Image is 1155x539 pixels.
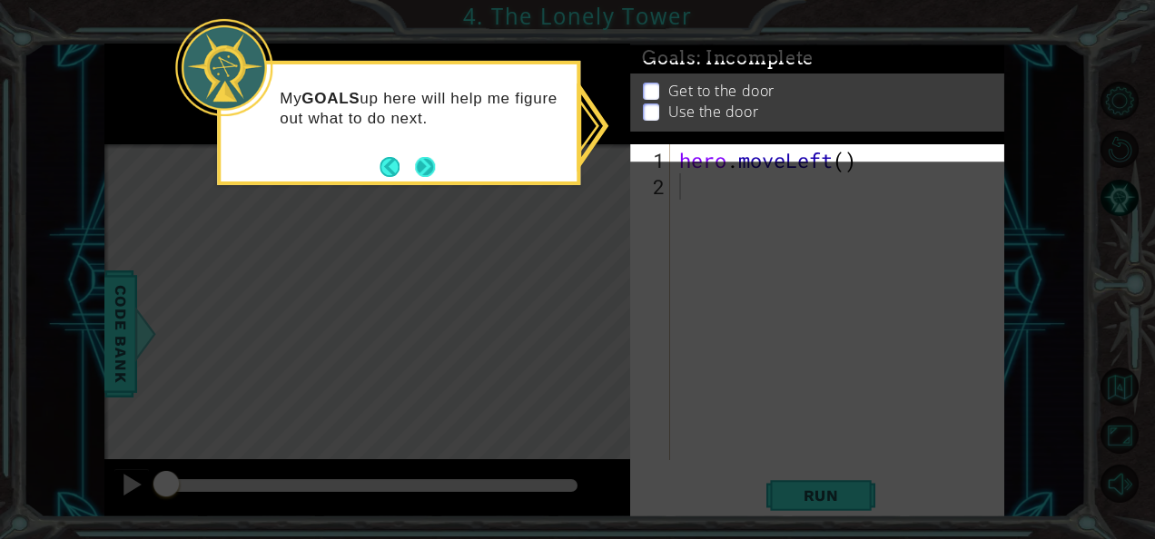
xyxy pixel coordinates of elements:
button: Back [380,157,415,177]
button: Next [415,157,435,177]
p: My up here will help me figure out what to do next. [280,88,564,128]
p: Use the door [668,103,759,122]
span: : Incomplete [696,48,814,70]
p: Get to the door [668,82,775,102]
div: 1 [634,147,670,173]
span: Goals [642,48,814,71]
strong: GOALS [301,89,360,106]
